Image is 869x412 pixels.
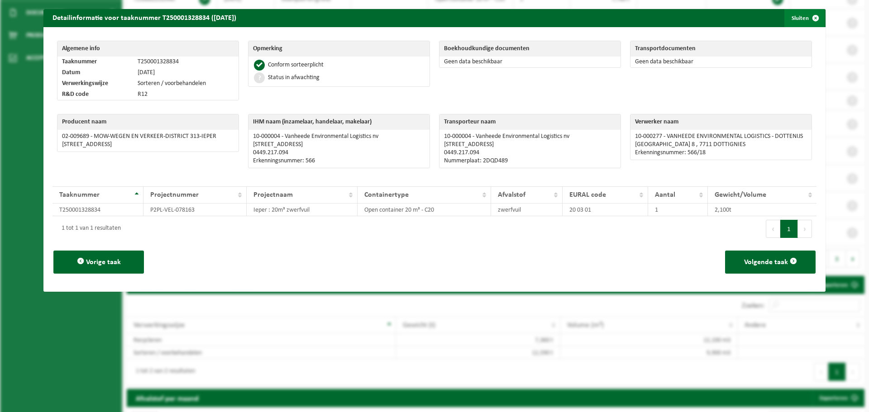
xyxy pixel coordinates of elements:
td: T250001328834 [53,204,143,216]
td: Geen data beschikbaar [439,57,621,67]
td: R12 [133,89,239,100]
td: 1 [648,204,708,216]
th: Boekhoudkundige documenten [439,41,621,57]
button: Vorige taak [53,251,144,274]
div: 1 tot 1 van 1 resultaten [57,221,121,237]
th: Transporteur naam [439,114,621,130]
p: 0449.217.094 [444,149,616,156]
td: Taaknummer [57,57,133,67]
h2: Detailinformatie voor taaknummer T250001328834 ([DATE]) [43,9,245,26]
span: Afvalstof [498,191,525,199]
p: Nummerplaat: 2DQD489 [444,157,616,165]
span: Taaknummer [59,191,100,199]
th: IHM naam (inzamelaar, handelaar, makelaar) [248,114,430,130]
p: Erkenningsnummer: 566 [253,157,425,165]
p: [STREET_ADDRESS] [253,141,425,148]
th: Algemene info [57,41,239,57]
td: [DATE] [133,67,239,78]
p: 10-000277 - VANHEEDE ENVIRONMENTAL LOGISTICS - DOTTENIJS [635,133,807,140]
button: Previous [766,220,780,238]
th: Producent naam [57,114,239,130]
span: Aantal [655,191,675,199]
button: Next [798,220,812,238]
td: zwerfvuil [491,204,563,216]
td: Geen data beschikbaar [630,57,812,67]
span: Volgende taak [744,259,788,266]
p: 0449.217.094 [253,149,425,156]
th: Transportdocumenten [630,41,791,57]
td: Verwerkingswijze [57,78,133,89]
th: Verwerker naam [630,114,812,130]
p: 10-000004 - Vanheede Environmental Logistics nv [253,133,425,140]
p: 02-009689 - MOW-WEGEN EN VERKEER-DISTRICT 313-IEPER [62,133,234,140]
div: Status in afwachting [268,75,320,81]
td: 2,100t [708,204,816,216]
p: [STREET_ADDRESS] [62,141,234,148]
td: 20 03 01 [563,204,648,216]
p: 10-000004 - Vanheede Environmental Logistics nv [444,133,616,140]
span: Gewicht/Volume [715,191,766,199]
span: Projectnummer [150,191,199,199]
span: EURAL code [569,191,606,199]
span: Projectnaam [253,191,293,199]
div: Conform sorteerplicht [268,62,324,68]
td: Datum [57,67,133,78]
td: R&D code [57,89,133,100]
th: Opmerking [248,41,430,57]
td: Sorteren / voorbehandelen [133,78,239,89]
p: [GEOGRAPHIC_DATA] 8 , 7711 DOTTIGNIES [635,141,807,148]
button: 1 [780,220,798,238]
span: Containertype [364,191,409,199]
p: [STREET_ADDRESS] [444,141,616,148]
td: Ieper : 20m³ zwerfvuil [247,204,358,216]
button: Volgende taak [725,251,816,274]
p: Erkenningsnummer: 566/18 [635,149,807,156]
td: T250001328834 [133,57,239,67]
td: P2PL-VEL-078163 [143,204,247,216]
td: Open container 20 m³ - C20 [358,204,491,216]
button: Sluiten [784,9,825,27]
span: Vorige taak [86,259,121,266]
